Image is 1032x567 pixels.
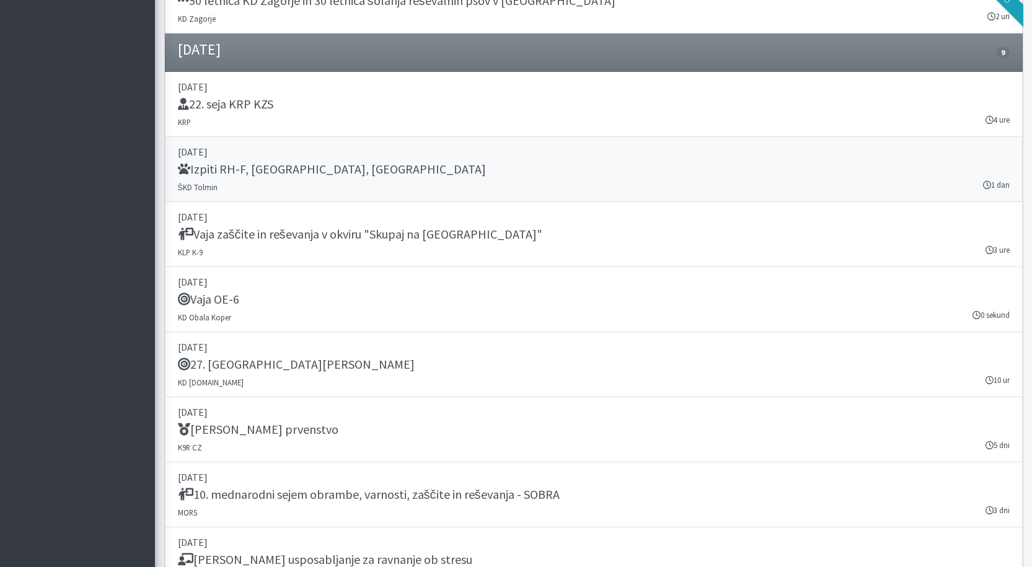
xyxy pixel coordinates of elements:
h5: Izpiti RH-F, [GEOGRAPHIC_DATA], [GEOGRAPHIC_DATA] [178,162,486,177]
p: [DATE] [178,79,1010,94]
small: KD Obala Koper [178,312,231,322]
p: [DATE] [178,209,1010,224]
p: [DATE] [178,535,1010,550]
small: 4 ure [986,114,1010,126]
span: 9 [997,47,1009,58]
a: [DATE] 10. mednarodni sejem obrambe, varnosti, zaščite in reševanja - SOBRA MORS 3 dni [165,462,1023,527]
a: [DATE] Vaja zaščite in reševanja v okviru "Skupaj na [GEOGRAPHIC_DATA]" KLP K-9 3 ure [165,202,1023,267]
p: [DATE] [178,340,1010,354]
small: KRP [178,117,191,127]
a: [DATE] 22. seja KRP KZS KRP 4 ure [165,72,1023,137]
a: [DATE] 27. [GEOGRAPHIC_DATA][PERSON_NAME] KD [DOMAIN_NAME] 10 ur [165,332,1023,397]
h4: [DATE] [178,41,221,59]
h5: [PERSON_NAME] prvenstvo [178,422,338,437]
h5: Vaja zaščite in reševanja v okviru "Skupaj na [GEOGRAPHIC_DATA]" [178,227,542,242]
a: [DATE] [PERSON_NAME] prvenstvo K9R CZ 5 dni [165,397,1023,462]
h5: Vaja OE-6 [178,292,239,307]
small: 1 dan [983,179,1010,191]
h5: [PERSON_NAME] usposabljanje za ravnanje ob stresu [178,552,472,567]
h5: 27. [GEOGRAPHIC_DATA][PERSON_NAME] [178,357,415,372]
small: KLP K-9 [178,247,203,257]
small: 10 ur [986,374,1010,386]
a: [DATE] Izpiti RH-F, [GEOGRAPHIC_DATA], [GEOGRAPHIC_DATA] ŠKD Tolmin 1 dan [165,137,1023,202]
small: 3 dni [986,504,1010,516]
small: 0 sekund [972,309,1010,321]
small: ŠKD Tolmin [178,182,218,192]
small: 5 dni [986,439,1010,451]
p: [DATE] [178,144,1010,159]
small: K9R CZ [178,442,202,452]
h5: 10. mednarodni sejem obrambe, varnosti, zaščite in reševanja - SOBRA [178,487,560,502]
a: [DATE] Vaja OE-6 KD Obala Koper 0 sekund [165,267,1023,332]
small: KD [DOMAIN_NAME] [178,377,244,387]
small: MORS [178,508,197,517]
p: [DATE] [178,405,1010,420]
small: 3 ure [986,244,1010,256]
h5: 22. seja KRP KZS [178,97,273,112]
p: [DATE] [178,275,1010,289]
small: KD Zagorje [178,14,216,24]
p: [DATE] [178,470,1010,485]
